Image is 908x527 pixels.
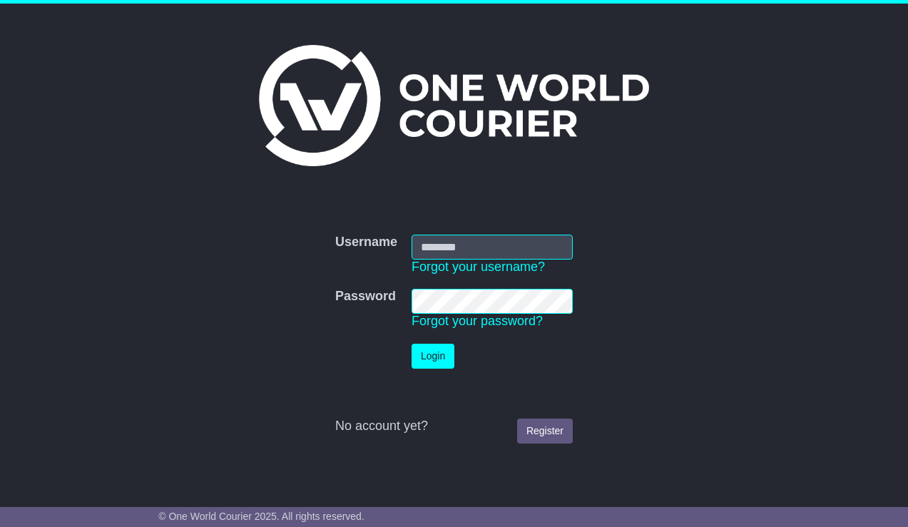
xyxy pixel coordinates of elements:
button: Login [412,344,454,369]
a: Forgot your username? [412,260,545,274]
a: Register [517,419,573,444]
label: Username [335,235,397,250]
label: Password [335,289,396,305]
a: Forgot your password? [412,314,543,328]
div: No account yet? [335,419,573,434]
img: One World [259,45,648,166]
span: © One World Courier 2025. All rights reserved. [158,511,364,522]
